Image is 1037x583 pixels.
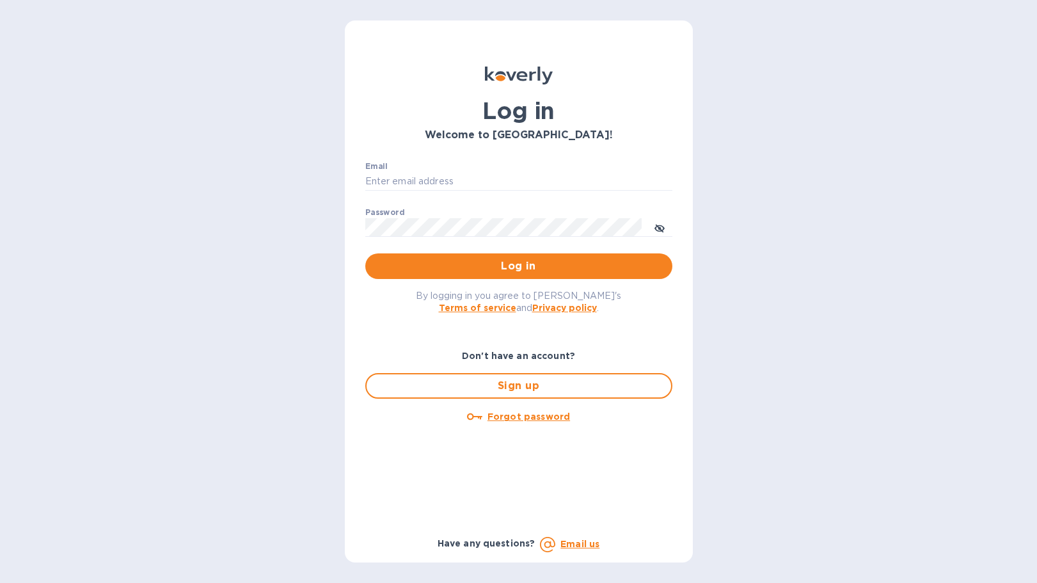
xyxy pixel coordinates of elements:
[365,97,672,124] h1: Log in
[365,172,672,191] input: Enter email address
[647,214,672,240] button: toggle password visibility
[416,291,621,313] span: By logging in you agree to [PERSON_NAME]'s and .
[487,411,570,422] u: Forgot password
[377,378,661,394] span: Sign up
[365,209,404,216] label: Password
[376,259,662,274] span: Log in
[560,539,599,549] a: Email us
[365,163,388,170] label: Email
[365,373,672,399] button: Sign up
[439,303,516,313] a: Terms of service
[462,351,575,361] b: Don't have an account?
[438,538,535,548] b: Have any questions?
[365,253,672,279] button: Log in
[485,67,553,84] img: Koverly
[532,303,597,313] a: Privacy policy
[365,129,672,141] h3: Welcome to [GEOGRAPHIC_DATA]!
